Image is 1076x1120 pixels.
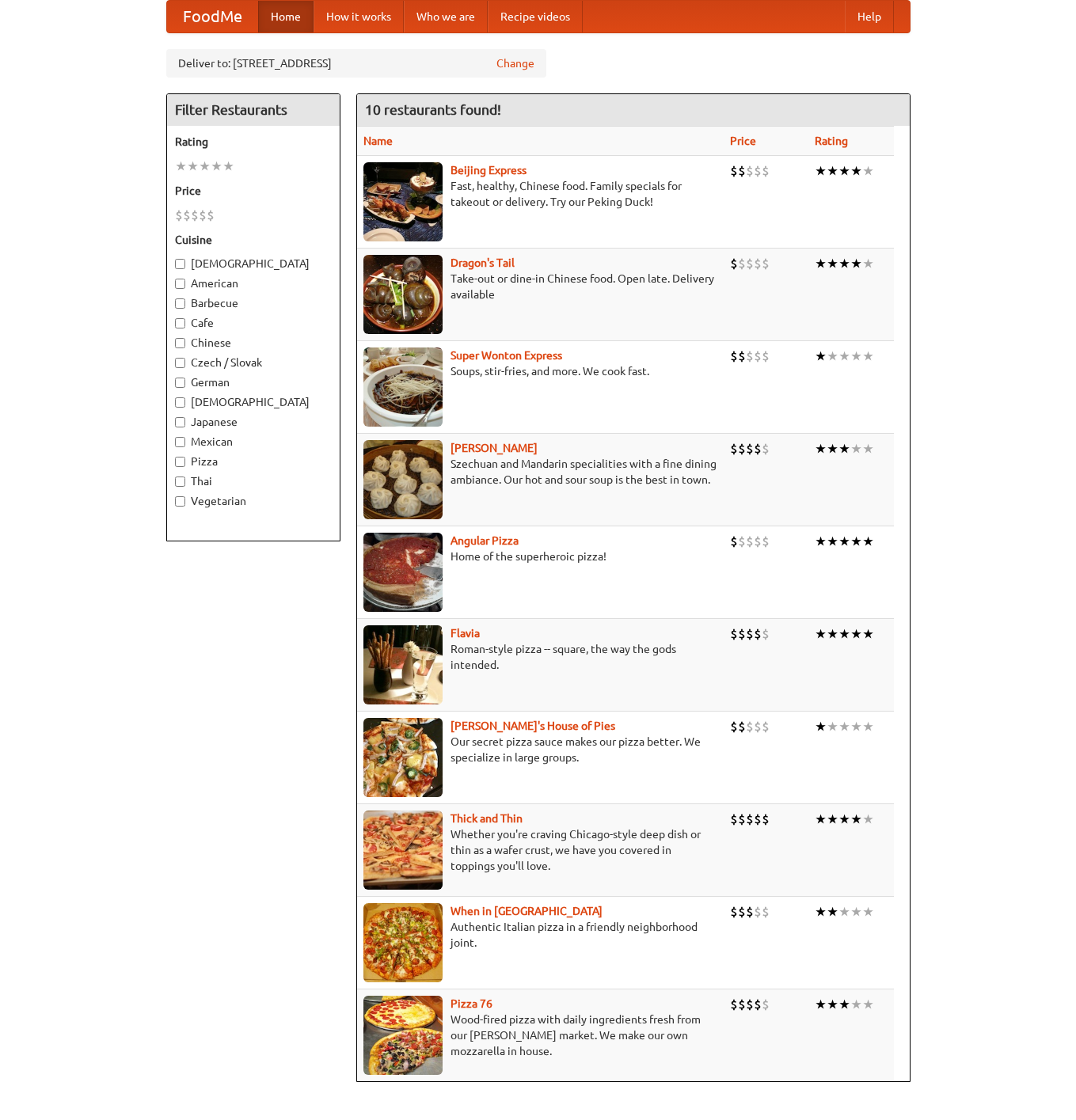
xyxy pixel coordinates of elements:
[762,162,770,180] li: $
[827,903,838,921] li: ★
[738,533,746,550] li: $
[827,255,838,272] li: ★
[827,440,838,457] li: ★
[451,905,603,917] a: When in [GEOGRAPHIC_DATA]
[738,625,746,643] li: $
[762,625,770,643] li: $
[746,811,754,828] li: $
[862,625,874,643] li: ★
[730,903,738,921] li: $
[850,811,862,828] li: ★
[363,255,443,334] img: dragon.jpg
[827,625,838,643] li: ★
[167,1,258,32] a: FoodMe
[850,625,862,643] li: ★
[730,135,756,147] a: Price
[363,456,718,488] p: Szechuan and Mandarin specialities with a fine dining ambiance. Our hot and sour soup is the best...
[451,349,562,362] a: Super Wonton Express
[175,335,332,351] label: Chinese
[827,996,838,1013] li: ★
[827,811,838,828] li: ★
[363,811,443,890] img: thick.jpg
[738,903,746,921] li: $
[827,162,838,180] li: ★
[738,718,746,735] li: $
[314,1,404,32] a: How it works
[451,812,523,825] a: Thick and Thin
[850,162,862,180] li: ★
[363,996,443,1075] img: pizza76.jpg
[827,533,838,550] li: ★
[815,162,827,180] li: ★
[730,718,738,735] li: $
[738,255,746,272] li: $
[175,134,332,150] h5: Rating
[862,811,874,828] li: ★
[175,437,185,447] input: Mexican
[754,533,762,550] li: $
[175,374,332,390] label: German
[451,997,492,1010] a: Pizza 76
[815,533,827,550] li: ★
[175,378,185,388] input: German
[175,476,185,487] input: Thai
[754,811,762,828] li: $
[738,162,746,180] li: $
[363,919,718,951] p: Authentic Italian pizza in a friendly neighborhood joint.
[199,207,207,224] li: $
[762,255,770,272] li: $
[363,178,718,210] p: Fast, healthy, Chinese food. Family specials for takeout or delivery. Try our Peking Duck!
[815,625,827,643] li: ★
[746,996,754,1013] li: $
[222,158,234,175] li: ★
[815,135,848,147] a: Rating
[363,1012,718,1059] p: Wood-fired pizza with daily ingredients fresh from our [PERSON_NAME] market. We make our own mozz...
[451,256,515,269] a: Dragon's Tail
[175,295,332,311] label: Barbecue
[363,903,443,982] img: wheninrome.jpg
[862,533,874,550] li: ★
[175,256,332,271] label: [DEMOGRAPHIC_DATA]
[363,625,443,704] img: flavia.jpg
[754,996,762,1013] li: $
[175,158,187,175] li: ★
[862,903,874,921] li: ★
[363,734,718,765] p: Our secret pizza sauce makes our pizza better. We specialize in large groups.
[363,533,443,612] img: angular.jpg
[211,158,222,175] li: ★
[827,347,838,365] li: ★
[363,162,443,241] img: beijing.jpg
[850,903,862,921] li: ★
[754,255,762,272] li: $
[175,434,332,450] label: Mexican
[738,440,746,457] li: $
[730,811,738,828] li: $
[730,996,738,1013] li: $
[738,996,746,1013] li: $
[258,1,314,32] a: Home
[175,275,332,291] label: American
[175,473,332,489] label: Thai
[838,440,850,457] li: ★
[762,440,770,457] li: $
[199,158,211,175] li: ★
[496,55,534,71] a: Change
[191,207,199,224] li: $
[838,162,850,180] li: ★
[451,442,538,454] a: [PERSON_NAME]
[187,158,199,175] li: ★
[488,1,583,32] a: Recipe videos
[166,49,546,78] div: Deliver to: [STREET_ADDRESS]
[451,719,615,732] b: [PERSON_NAME]'s House of Pies
[746,347,754,365] li: $
[838,347,850,365] li: ★
[451,164,527,177] b: Beijing Express
[730,347,738,365] li: $
[815,811,827,828] li: ★
[838,996,850,1013] li: ★
[451,627,480,640] a: Flavia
